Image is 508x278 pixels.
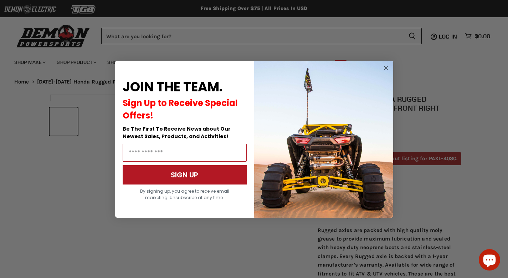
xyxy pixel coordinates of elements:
[123,144,247,162] input: Email Address
[381,64,390,72] button: Close dialog
[123,165,247,185] button: SIGN UP
[477,249,502,272] inbox-online-store-chat: Shopify online store chat
[254,61,393,218] img: a9095488-b6e7-41ba-879d-588abfab540b.jpeg
[123,78,222,96] span: JOIN THE TEAM.
[140,188,229,201] span: By signing up, you agree to receive email marketing. Unsubscribe at any time.
[123,97,238,121] span: Sign Up to Receive Special Offers!
[123,125,231,140] span: Be The First To Receive News about Our Newest Sales, Products, and Activities!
